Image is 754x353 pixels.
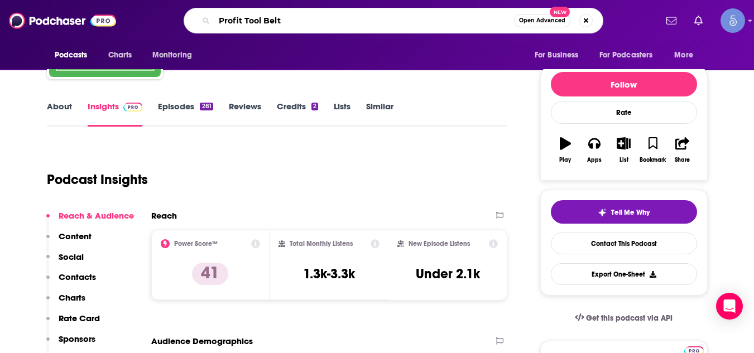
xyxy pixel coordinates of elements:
span: Monitoring [152,47,192,63]
h2: Total Monthly Listens [290,240,353,248]
button: Follow [551,72,697,96]
a: Similar [366,101,393,127]
button: Share [667,130,697,170]
a: Reviews [229,101,261,127]
p: 41 [192,263,228,285]
span: For Podcasters [599,47,653,63]
button: Content [46,231,92,252]
h2: New Episode Listens [409,240,470,248]
div: Apps [587,157,602,163]
span: Open Advanced [519,18,565,23]
button: open menu [47,45,102,66]
h1: Podcast Insights [47,171,148,188]
div: Share [675,157,690,163]
img: Podchaser - Follow, Share and Rate Podcasts [9,10,116,31]
span: Podcasts [55,47,88,63]
a: Show notifications dropdown [690,11,707,30]
div: Play [559,157,571,163]
button: Play [551,130,580,170]
p: Content [59,231,92,241]
p: Reach & Audience [59,210,134,221]
button: Apps [580,130,609,170]
h2: Power Score™ [174,240,218,248]
span: More [674,47,693,63]
button: Contacts [46,272,96,292]
div: Search podcasts, credits, & more... [184,8,603,33]
button: open menu [527,45,593,66]
img: tell me why sparkle [598,208,607,217]
a: Charts [101,45,139,66]
a: Get this podcast via API [566,304,682,332]
a: Lists [334,101,350,127]
span: For Business [535,47,579,63]
div: Bookmark [640,157,666,163]
a: Contact This Podcast [551,233,697,254]
div: List [619,157,628,163]
button: open menu [666,45,707,66]
button: Reach & Audience [46,210,134,231]
h3: 1.3k-3.3k [303,265,355,282]
span: Charts [108,47,132,63]
div: 281 [200,103,213,110]
a: Show notifications dropdown [662,11,681,30]
p: Contacts [59,272,96,282]
a: About [47,101,72,127]
span: Tell Me Why [611,208,650,217]
span: Get this podcast via API [586,313,673,323]
p: Social [59,252,84,262]
button: Charts [46,292,85,313]
a: Episodes281 [158,101,213,127]
span: Logged in as Spiral5-G1 [721,8,745,33]
p: Sponsors [59,333,95,344]
img: Podchaser Pro [123,103,143,112]
button: List [609,130,638,170]
p: Rate Card [59,313,100,323]
input: Search podcasts, credits, & more... [214,12,514,30]
a: Credits2 [277,101,318,127]
button: open menu [592,45,669,66]
button: Social [46,252,84,272]
img: User Profile [721,8,745,33]
a: InsightsPodchaser Pro [88,101,143,127]
button: Show profile menu [721,8,745,33]
h2: Reach [151,210,177,221]
span: New [550,7,570,17]
div: 2 [311,103,318,110]
div: Rate [551,101,697,124]
button: tell me why sparkleTell Me Why [551,200,697,224]
button: Bookmark [638,130,667,170]
button: Export One-Sheet [551,263,697,285]
button: Rate Card [46,313,100,333]
p: Charts [59,292,85,303]
h2: Audience Demographics [151,336,253,346]
div: Open Intercom Messenger [716,293,743,320]
h3: Under 2.1k [416,265,480,282]
button: Open AdvancedNew [514,14,570,27]
button: open menu [145,45,206,66]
